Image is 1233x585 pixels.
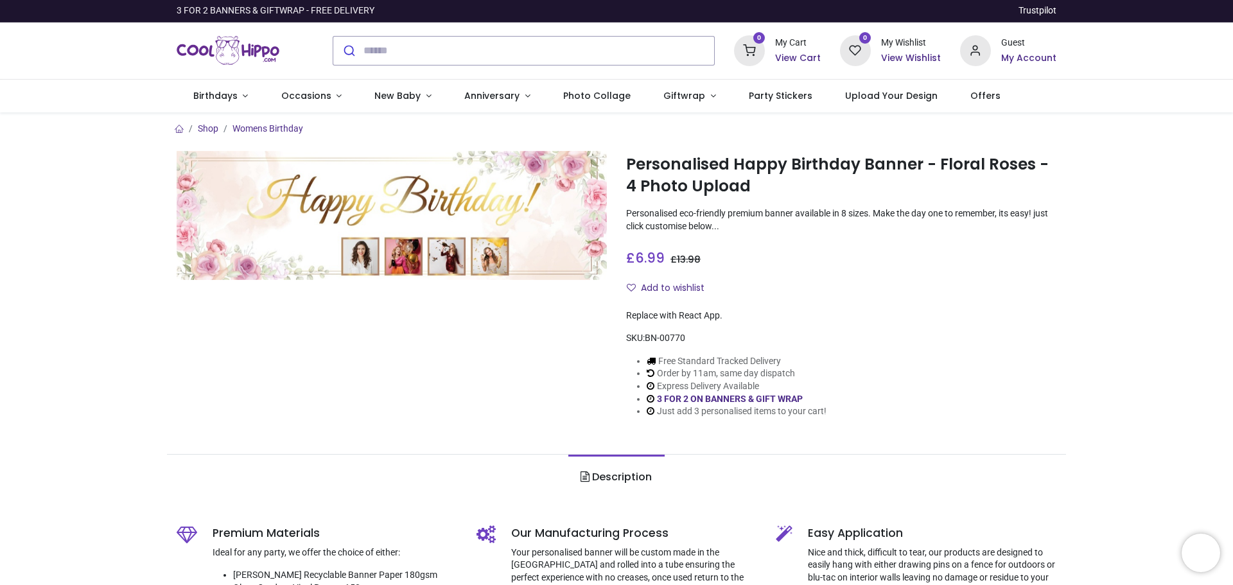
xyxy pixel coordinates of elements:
a: Trustpilot [1019,4,1056,17]
h5: Our Manufacturing Process [511,525,757,541]
iframe: Brevo live chat [1182,534,1220,572]
span: Party Stickers [749,89,812,102]
span: New Baby [374,89,421,102]
h5: Premium Materials [213,525,457,541]
a: View Wishlist [881,52,941,65]
span: Offers [970,89,1001,102]
span: 13.98 [677,253,701,266]
a: 3 FOR 2 ON BANNERS & GIFT WRAP [657,394,803,404]
sup: 0 [859,32,871,44]
a: My Account [1001,52,1056,65]
li: [PERSON_NAME] Recyclable Banner Paper 180gsm [233,569,457,582]
a: Giftwrap [647,80,732,113]
a: Occasions [265,80,358,113]
div: 3 FOR 2 BANNERS & GIFTWRAP - FREE DELIVERY [177,4,374,17]
li: Free Standard Tracked Delivery [647,355,826,368]
span: Anniversary [464,89,520,102]
img: Cool Hippo [177,33,279,69]
p: Personalised eco-friendly premium banner available in 8 sizes. Make the day one to remember, its ... [626,207,1056,232]
div: My Wishlist [881,37,941,49]
a: Anniversary [448,80,547,113]
span: Photo Collage [563,89,631,102]
h5: Easy Application [808,525,1056,541]
span: Upload Your Design [845,89,938,102]
a: 0 [734,44,765,55]
a: Womens Birthday [232,123,303,134]
img: Personalised Happy Birthday Banner - Floral Roses - 4 Photo Upload [177,151,607,280]
button: Add to wishlistAdd to wishlist [626,277,715,299]
a: Birthdays [177,80,265,113]
button: Submit [333,37,363,65]
span: 6.99 [635,249,665,267]
div: Guest [1001,37,1056,49]
div: My Cart [775,37,821,49]
a: New Baby [358,80,448,113]
li: Order by 11am, same day dispatch [647,367,826,380]
h1: Personalised Happy Birthday Banner - Floral Roses - 4 Photo Upload [626,153,1056,198]
span: Giftwrap [663,89,705,102]
li: Just add 3 personalised items to your cart! [647,405,826,418]
a: Description [568,455,664,500]
a: 0 [840,44,871,55]
span: BN-00770 [645,333,685,343]
a: Logo of Cool Hippo [177,33,279,69]
i: Add to wishlist [627,283,636,292]
span: £ [670,253,701,266]
sup: 0 [753,32,765,44]
span: Birthdays [193,89,238,102]
a: Shop [198,123,218,134]
span: Occasions [281,89,331,102]
p: Ideal for any party, we offer the choice of either: [213,546,457,559]
a: View Cart [775,52,821,65]
span: £ [626,249,665,267]
div: SKU: [626,332,1056,345]
li: Express Delivery Available [647,380,826,393]
div: Replace with React App. [626,310,1056,322]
